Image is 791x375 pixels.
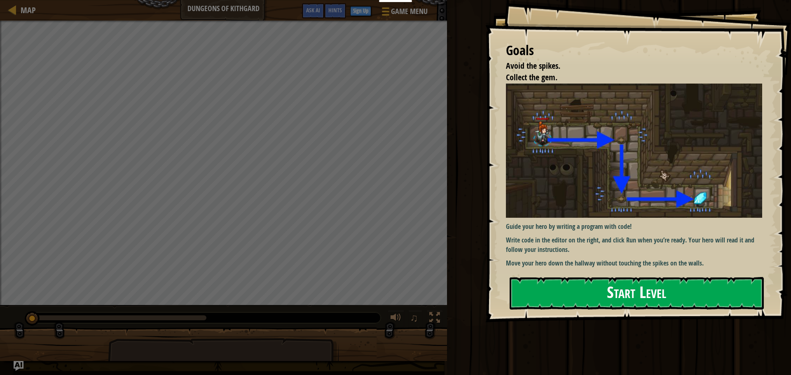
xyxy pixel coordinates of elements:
[506,60,560,71] span: Avoid the spikes.
[391,6,428,17] span: Game Menu
[306,6,320,14] span: Ask AI
[506,84,768,218] img: Dungeons of kithgard
[14,361,23,371] button: Ask AI
[496,60,760,72] li: Avoid the spikes.
[21,5,36,16] span: Map
[496,72,760,84] li: Collect the gem.
[506,72,557,83] span: Collect the gem.
[506,235,768,254] p: Write code in the editor on the right, and click Run when you’re ready. Your hero will read it an...
[302,3,324,19] button: Ask AI
[506,41,762,60] div: Goals
[506,222,768,231] p: Guide your hero by writing a program with code!
[408,310,422,327] button: ♫
[426,310,443,327] button: Toggle fullscreen
[328,6,342,14] span: Hints
[16,5,36,16] a: Map
[506,259,768,268] p: Move your hero down the hallway without touching the spikes on the walls.
[350,6,371,16] button: Sign Up
[410,312,418,324] span: ♫
[375,3,433,23] button: Game Menu
[510,277,764,310] button: Start Level
[388,310,404,327] button: Adjust volume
